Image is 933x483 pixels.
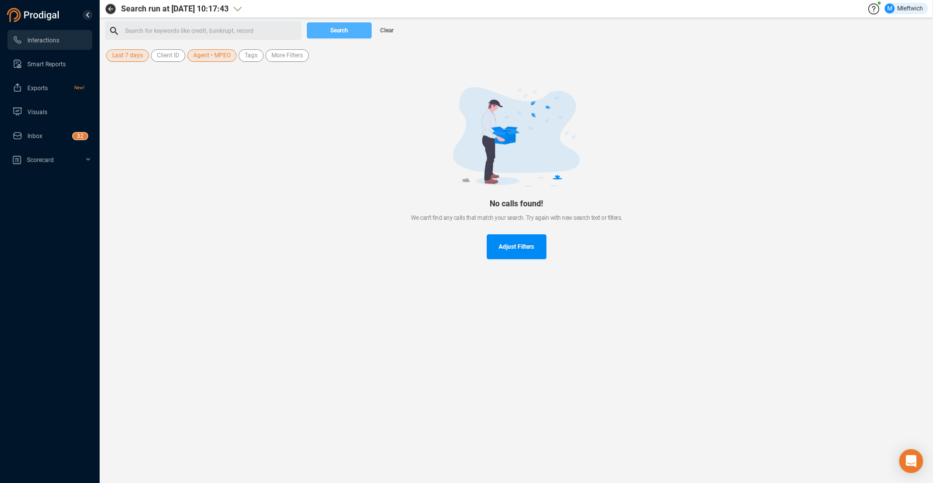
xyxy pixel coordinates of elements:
[151,49,185,62] button: Client ID
[27,61,66,68] span: Smart Reports
[121,213,912,222] div: We can't find any calls that match your search. Try again with new search text or filters.
[12,102,84,122] a: Visuals
[27,109,47,116] span: Visuals
[899,449,923,473] div: Open Intercom Messenger
[27,133,42,140] span: Inbox
[887,3,892,13] span: M
[77,133,80,143] p: 3
[885,3,923,13] div: Mleftwich
[330,22,348,38] span: Search
[499,234,534,259] span: Adjust Filters
[12,30,84,50] a: Interactions
[121,199,912,208] div: No calls found!
[27,157,54,163] span: Scorecard
[7,126,92,146] li: Inbox
[7,8,62,22] img: prodigal-logo
[7,30,92,50] li: Interactions
[73,133,88,140] sup: 32
[27,85,48,92] span: Exports
[7,78,92,98] li: Exports
[380,22,394,38] span: Clear
[106,49,149,62] button: Last 7 days
[12,54,84,74] a: Smart Reports
[80,133,84,143] p: 2
[7,102,92,122] li: Visuals
[112,49,143,62] span: Last 7 days
[27,37,59,44] span: Interactions
[7,54,92,74] li: Smart Reports
[307,22,372,38] button: Search
[193,49,231,62] span: Agent • MPEO
[121,3,229,15] span: Search run at [DATE] 10:17:43
[239,49,264,62] button: Tags
[271,49,303,62] span: More Filters
[245,49,258,62] span: Tags
[74,78,84,98] span: New!
[187,49,237,62] button: Agent • MPEO
[266,49,309,62] button: More Filters
[12,78,84,98] a: ExportsNew!
[487,234,546,259] button: Adjust Filters
[12,126,84,146] a: Inbox
[372,22,401,38] button: Clear
[157,49,179,62] span: Client ID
